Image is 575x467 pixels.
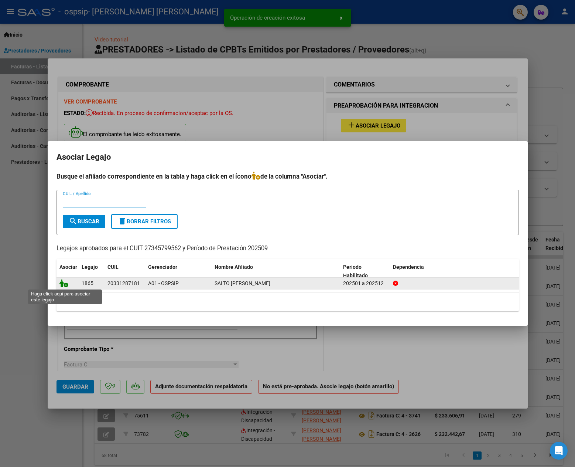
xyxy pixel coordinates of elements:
datatable-header-cell: Gerenciador [145,259,212,284]
div: 1 registros [57,292,519,311]
h4: Busque el afiliado correspondiente en la tabla y haga click en el ícono de la columna "Asociar". [57,172,519,181]
span: Dependencia [393,264,424,270]
button: Borrar Filtros [111,214,178,229]
div: 202501 a 202512 [343,279,387,288]
span: Gerenciador [148,264,177,270]
mat-icon: delete [118,217,127,226]
span: Periodo Habilitado [343,264,368,278]
div: 20331287181 [107,279,140,288]
button: Buscar [63,215,105,228]
h2: Asociar Legajo [57,150,519,164]
datatable-header-cell: Legajo [79,259,105,284]
datatable-header-cell: Nombre Afiliado [212,259,340,284]
div: Open Intercom Messenger [550,442,568,460]
datatable-header-cell: Periodo Habilitado [340,259,390,284]
span: Nombre Afiliado [215,264,253,270]
span: SALTO RICARDO JOEL [215,280,270,286]
span: Buscar [69,218,99,225]
datatable-header-cell: Asociar [57,259,79,284]
datatable-header-cell: CUIL [105,259,145,284]
span: Legajo [82,264,98,270]
span: 1865 [82,280,93,286]
p: Legajos aprobados para el CUIT 27345799562 y Período de Prestación 202509 [57,244,519,253]
datatable-header-cell: Dependencia [390,259,519,284]
span: Asociar [59,264,77,270]
mat-icon: search [69,217,78,226]
span: A01 - OSPSIP [148,280,179,286]
span: Borrar Filtros [118,218,171,225]
span: CUIL [107,264,119,270]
